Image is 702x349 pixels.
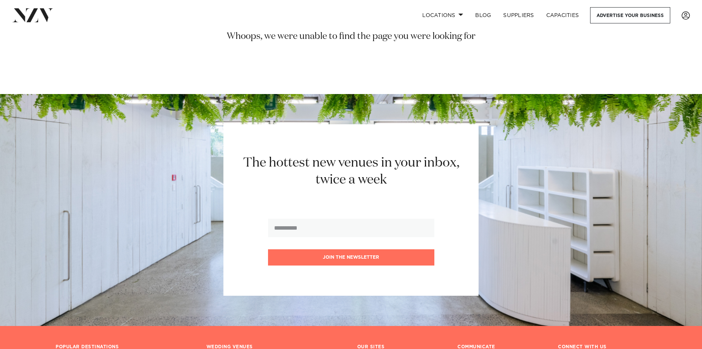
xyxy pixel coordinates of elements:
[590,7,670,23] a: Advertise your business
[497,7,540,23] a: SUPPLIERS
[85,31,617,43] h3: Whoops, we were unable to find the page you were looking for
[234,154,468,188] h2: The hottest new venues in your inbox, twice a week
[12,8,53,22] img: nzv-logo.png
[268,249,434,266] button: Join the newsletter
[469,7,497,23] a: BLOG
[540,7,585,23] a: Capacities
[416,7,469,23] a: Locations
